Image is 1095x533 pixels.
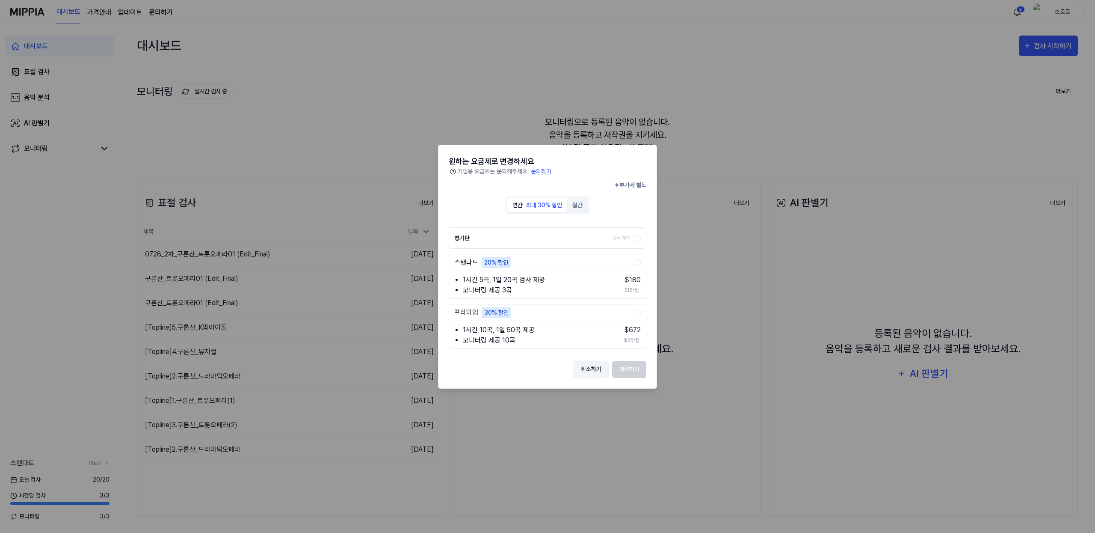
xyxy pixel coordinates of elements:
li: $35/월 [624,335,641,345]
p: 문의하기 [531,167,551,176]
div: 30% 할인 [482,307,511,318]
div: 20% 할인 [482,257,511,268]
button: 월간 [567,198,588,212]
p: 기업용 요금제는 문의해주세요. [457,167,529,176]
div: 구독 해지 [612,228,630,248]
li: $ 180 [624,274,641,285]
li: 모니터링 제공 10곡 [463,335,612,345]
button: 취소하기 [574,360,609,378]
label: 평가판 [454,228,634,248]
img: 도움말 [449,167,457,176]
li: 1시간 10곡, 1일 50곡 제공 [463,325,612,335]
li: 1시간 5곡, 1일 20곡 검사 제공 [463,274,613,285]
div: 프리미엄 [454,307,478,318]
a: 문의하기 [529,167,551,176]
li: 모니터링 제공 3곡 [463,285,613,295]
p: ※ 부가세 별도 [615,181,646,190]
div: 스탠다드 [454,257,478,268]
li: $ 672 [624,325,641,335]
li: $15/월 [624,285,641,295]
div: 연간 [512,200,523,209]
div: 최대 30% 할인 [526,200,562,209]
div: 원하는 요금제로 변경하세요 [449,155,646,167]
